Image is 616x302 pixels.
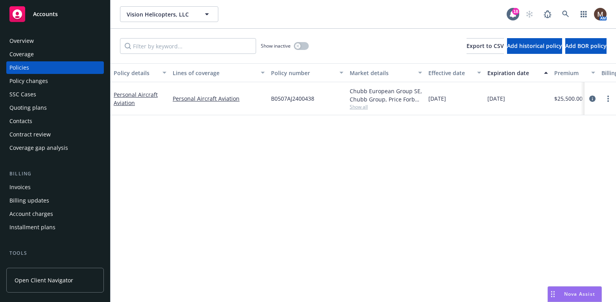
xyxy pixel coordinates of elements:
[15,276,73,284] span: Open Client Navigator
[9,48,34,61] div: Coverage
[588,94,597,103] a: circleInformation
[170,63,268,82] button: Lines of coverage
[6,88,104,101] a: SSC Cases
[548,287,558,302] div: Drag to move
[173,94,265,103] a: Personal Aircraft Aviation
[6,115,104,127] a: Contacts
[565,42,607,50] span: Add BOR policy
[6,3,104,25] a: Accounts
[6,142,104,154] a: Coverage gap analysis
[467,42,504,50] span: Export to CSV
[350,87,422,103] div: Chubb European Group SE, Chubb Group, Price Forbes & Partners
[9,208,53,220] div: Account charges
[484,63,551,82] button: Expiration date
[6,128,104,141] a: Contract review
[6,181,104,193] a: Invoices
[271,69,335,77] div: Policy number
[114,69,158,77] div: Policy details
[425,63,484,82] button: Effective date
[522,6,537,22] a: Start snowing
[9,61,29,74] div: Policies
[554,94,583,103] span: $25,500.00
[512,8,519,15] div: 18
[6,208,104,220] a: Account charges
[594,8,607,20] img: photo
[120,38,256,54] input: Filter by keyword...
[6,35,104,47] a: Overview
[127,10,195,18] span: Vision Helicopters, LLC
[268,63,347,82] button: Policy number
[428,94,446,103] span: [DATE]
[6,260,104,273] a: Manage files
[558,6,574,22] a: Search
[551,63,598,82] button: Premium
[120,6,218,22] button: Vision Helicopters, LLC
[428,69,472,77] div: Effective date
[576,6,592,22] a: Switch app
[9,88,36,101] div: SSC Cases
[271,94,314,103] span: B0507AJ2400438
[6,194,104,207] a: Billing updates
[9,101,47,114] div: Quoting plans
[6,249,104,257] div: Tools
[487,94,505,103] span: [DATE]
[507,42,562,50] span: Add historical policy
[9,35,34,47] div: Overview
[540,6,555,22] a: Report a Bug
[467,38,504,54] button: Export to CSV
[6,48,104,61] a: Coverage
[9,128,51,141] div: Contract review
[9,181,31,193] div: Invoices
[114,91,158,107] a: Personal Aircraft Aviation
[6,75,104,87] a: Policy changes
[6,170,104,178] div: Billing
[564,291,595,297] span: Nova Assist
[173,69,256,77] div: Lines of coverage
[9,194,49,207] div: Billing updates
[111,63,170,82] button: Policy details
[554,69,586,77] div: Premium
[548,286,602,302] button: Nova Assist
[6,221,104,234] a: Installment plans
[347,63,425,82] button: Market details
[487,69,539,77] div: Expiration date
[9,142,68,154] div: Coverage gap analysis
[603,94,613,103] a: more
[6,101,104,114] a: Quoting plans
[261,42,291,49] span: Show inactive
[9,75,48,87] div: Policy changes
[9,115,32,127] div: Contacts
[565,38,607,54] button: Add BOR policy
[9,221,55,234] div: Installment plans
[6,61,104,74] a: Policies
[350,69,413,77] div: Market details
[33,11,58,17] span: Accounts
[9,260,43,273] div: Manage files
[507,38,562,54] button: Add historical policy
[350,103,422,110] span: Show all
